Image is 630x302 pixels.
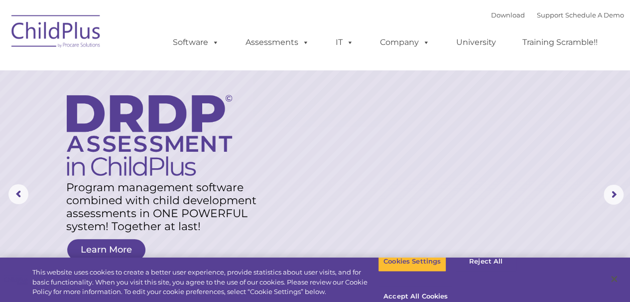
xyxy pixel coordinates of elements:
[32,268,378,297] div: This website uses cookies to create a better user experience, provide statistics about user visit...
[491,11,624,19] font: |
[491,11,525,19] a: Download
[67,239,145,261] a: Learn More
[6,8,106,58] img: ChildPlus by Procare Solutions
[67,95,232,176] img: DRDP Assessment in ChildPlus
[138,66,169,73] span: Last name
[370,32,440,52] a: Company
[455,251,517,272] button: Reject All
[163,32,229,52] a: Software
[512,32,608,52] a: Training Scramble!!
[537,11,563,19] a: Support
[66,181,268,233] rs-layer: Program management software combined with child development assessments in ONE POWERFUL system! T...
[378,251,446,272] button: Cookies Settings
[565,11,624,19] a: Schedule A Demo
[603,268,625,290] button: Close
[326,32,364,52] a: IT
[138,107,181,114] span: Phone number
[446,32,506,52] a: University
[236,32,319,52] a: Assessments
